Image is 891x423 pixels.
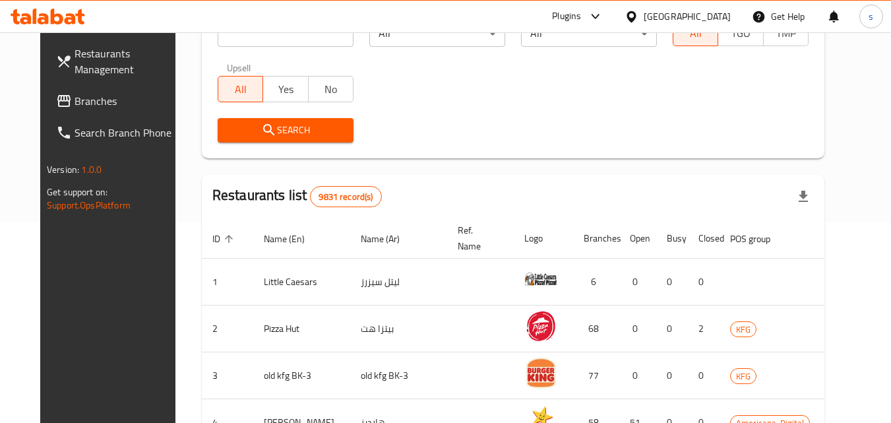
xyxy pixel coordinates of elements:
h2: Restaurants list [212,185,382,207]
th: Logo [514,218,573,259]
div: All [521,20,657,47]
button: Search [218,118,353,143]
th: Closed [688,218,720,259]
td: بيتزا هت [350,306,447,352]
span: No [314,80,348,99]
td: 77 [573,352,619,399]
div: Total records count [310,186,381,207]
span: ID [212,231,237,247]
td: 0 [688,259,720,306]
span: Restaurants Management [75,46,179,77]
td: 0 [619,352,656,399]
span: Get support on: [47,183,108,201]
span: Version: [47,161,79,178]
span: Branches [75,93,179,109]
td: Pizza Hut [253,306,350,352]
td: ليتل سيزرز [350,259,447,306]
span: Name (Ar) [361,231,417,247]
label: Upsell [227,63,251,72]
button: No [308,76,353,102]
div: Plugins [552,9,581,24]
td: 6 [573,259,619,306]
span: Search Branch Phone [75,125,179,141]
td: 0 [688,352,720,399]
th: Open [619,218,656,259]
span: TGO [723,24,758,43]
button: All [218,76,263,102]
button: Yes [262,76,308,102]
th: Branches [573,218,619,259]
td: 0 [656,259,688,306]
td: 0 [656,306,688,352]
span: KFG [731,369,756,384]
img: old kfg BK-3 [524,356,557,389]
a: Restaurants Management [46,38,189,85]
span: s [869,9,873,24]
img: Little Caesars [524,263,557,296]
span: 1.0.0 [81,161,102,178]
span: KFG [731,322,756,337]
span: TMP [769,24,803,43]
td: 3 [202,352,253,399]
td: 0 [619,306,656,352]
a: Support.OpsPlatform [47,197,131,214]
td: old kfg BK-3 [253,352,350,399]
span: All [679,24,713,43]
span: Ref. Name [458,222,498,254]
td: 2 [202,306,253,352]
td: 1 [202,259,253,306]
div: All [369,20,505,47]
td: old kfg BK-3 [350,352,447,399]
img: Pizza Hut [524,309,557,342]
span: Name (En) [264,231,322,247]
td: Little Caesars [253,259,350,306]
td: 68 [573,306,619,352]
div: Export file [787,181,819,212]
span: 9831 record(s) [311,191,381,203]
span: POS group [730,231,787,247]
span: Yes [268,80,303,99]
a: Search Branch Phone [46,117,189,148]
th: Busy [656,218,688,259]
td: 0 [619,259,656,306]
td: 2 [688,306,720,352]
span: All [224,80,258,99]
a: Branches [46,85,189,117]
div: [GEOGRAPHIC_DATA] [644,9,731,24]
td: 0 [656,352,688,399]
span: Search [228,122,343,139]
input: Search for restaurant name or ID.. [218,20,353,47]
